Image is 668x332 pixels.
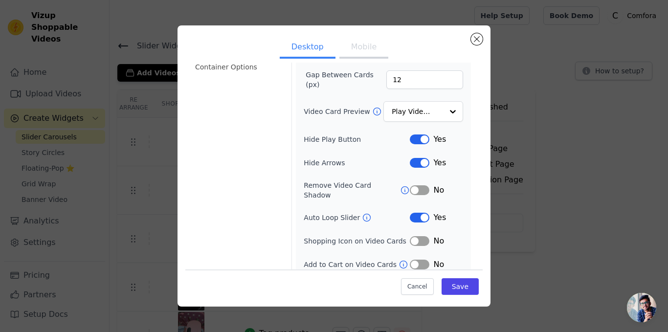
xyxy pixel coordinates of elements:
[442,278,479,295] button: Save
[189,57,286,77] li: Container Options
[627,293,656,322] a: Open chat
[304,180,400,200] label: Remove Video Card Shadow
[433,235,444,247] span: No
[433,212,446,223] span: Yes
[304,236,410,246] label: Shopping Icon on Video Cards
[433,184,444,196] span: No
[306,70,386,89] label: Gap Between Cards (px)
[304,213,362,222] label: Auto Loop Slider
[471,33,483,45] button: Close modal
[304,107,372,116] label: Video Card Preview
[433,133,446,145] span: Yes
[433,157,446,169] span: Yes
[401,278,434,295] button: Cancel
[304,260,399,269] label: Add to Cart on Video Cards
[280,37,335,59] button: Desktop
[339,37,388,59] button: Mobile
[304,158,410,168] label: Hide Arrows
[304,134,410,144] label: Hide Play Button
[433,259,444,270] span: No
